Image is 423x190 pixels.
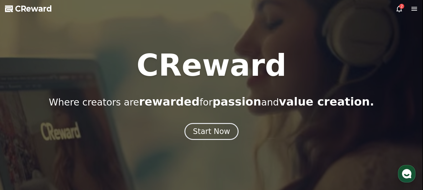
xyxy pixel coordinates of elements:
span: CReward [15,4,52,14]
span: Home [16,147,27,152]
div: 2 [399,4,404,9]
a: Settings [81,138,120,154]
a: CReward [5,4,52,14]
a: 2 [395,5,403,13]
a: Start Now [184,129,239,135]
div: Start Now [193,126,230,136]
p: Where creators are for and [49,95,374,108]
button: Start Now [184,123,239,140]
a: Home [2,138,41,154]
span: Settings [93,147,108,152]
h1: CReward [137,50,286,80]
span: value creation. [279,95,374,108]
a: Messages [41,138,81,154]
span: passion [213,95,261,108]
span: Messages [52,148,70,153]
span: rewarded [139,95,199,108]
